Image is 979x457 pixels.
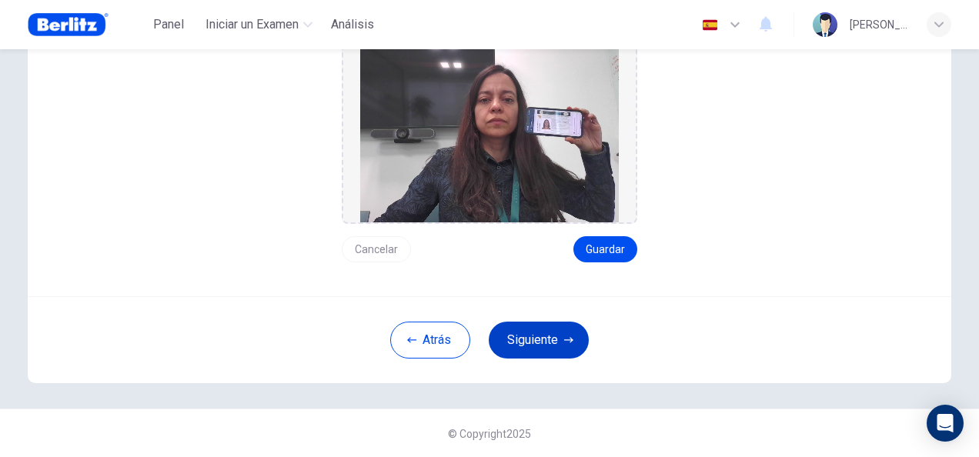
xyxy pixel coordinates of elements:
[153,15,184,34] span: Panel
[850,15,908,34] div: [PERSON_NAME]
[390,322,470,359] button: Atrás
[813,12,837,37] img: Profile picture
[700,19,720,31] img: es
[144,11,193,38] button: Panel
[199,11,319,38] button: Iniciar un Examen
[360,22,619,222] img: preview screemshot
[28,9,109,40] img: Berlitz Brasil logo
[573,236,637,262] button: Guardar
[331,15,374,34] span: Análisis
[342,236,411,262] button: Cancelar
[325,11,380,38] div: Necesitas una licencia para acceder a este contenido
[28,9,144,40] a: Berlitz Brasil logo
[448,428,531,440] span: © Copyright 2025
[489,322,589,359] button: Siguiente
[325,11,380,38] button: Análisis
[205,15,299,34] span: Iniciar un Examen
[927,405,964,442] div: Open Intercom Messenger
